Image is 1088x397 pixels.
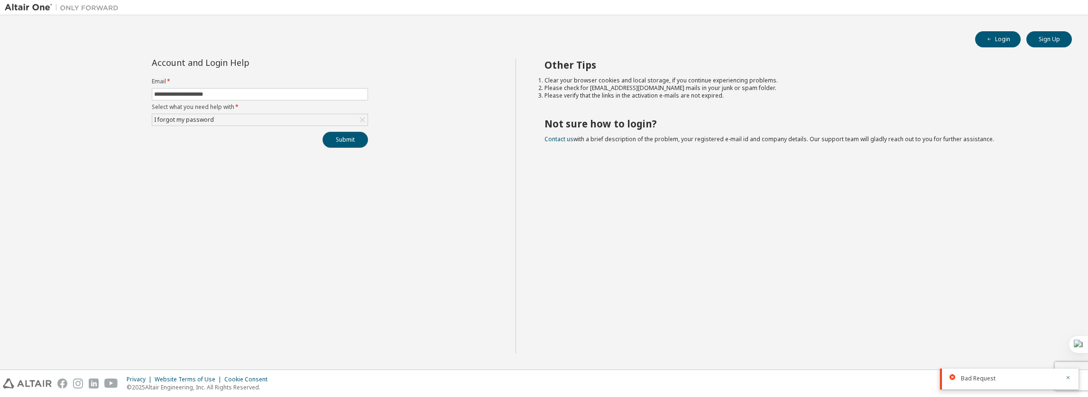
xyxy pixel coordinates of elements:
[544,135,573,143] a: Contact us
[57,379,67,388] img: facebook.svg
[152,78,368,85] label: Email
[153,115,215,125] div: I forgot my password
[73,379,83,388] img: instagram.svg
[155,376,224,383] div: Website Terms of Use
[224,376,273,383] div: Cookie Consent
[544,92,1055,99] li: Please verify that the links in the activation e-mails are not expired.
[152,103,368,111] label: Select what you need help with
[544,84,1055,92] li: Please check for [EMAIL_ADDRESS][DOMAIN_NAME] mails in your junk or spam folder.
[89,379,99,388] img: linkedin.svg
[1026,31,1072,47] button: Sign Up
[5,3,123,12] img: Altair One
[127,383,273,391] p: © 2025 Altair Engineering, Inc. All Rights Reserved.
[3,379,52,388] img: altair_logo.svg
[104,379,118,388] img: youtube.svg
[544,77,1055,84] li: Clear your browser cookies and local storage, if you continue experiencing problems.
[544,59,1055,71] h2: Other Tips
[961,375,996,382] span: Bad Request
[127,376,155,383] div: Privacy
[152,59,325,66] div: Account and Login Help
[544,117,1055,130] h2: Not sure how to login?
[323,132,368,148] button: Submit
[544,135,994,143] span: with a brief description of the problem, your registered e-mail id and company details. Our suppo...
[975,31,1021,47] button: Login
[152,114,368,126] div: I forgot my password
